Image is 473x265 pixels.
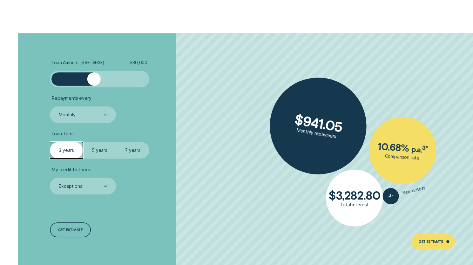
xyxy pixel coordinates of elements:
label: 3 years [50,142,83,159]
div: Monthly [59,112,76,118]
div: Exceptional [59,184,83,189]
span: Loan Amount ( $5k - $63k ) [52,60,104,65]
span: Repayments every [52,96,91,101]
label: 7 years [116,142,149,159]
a: Get Estimate [410,234,455,249]
span: $ 30,000 [130,60,147,65]
a: Get estimate [50,222,91,237]
label: 5 years [83,142,116,159]
span: See details [402,186,426,196]
button: See details [381,180,427,206]
span: My credit history is [52,167,91,173]
span: Loan Term [52,131,74,137]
